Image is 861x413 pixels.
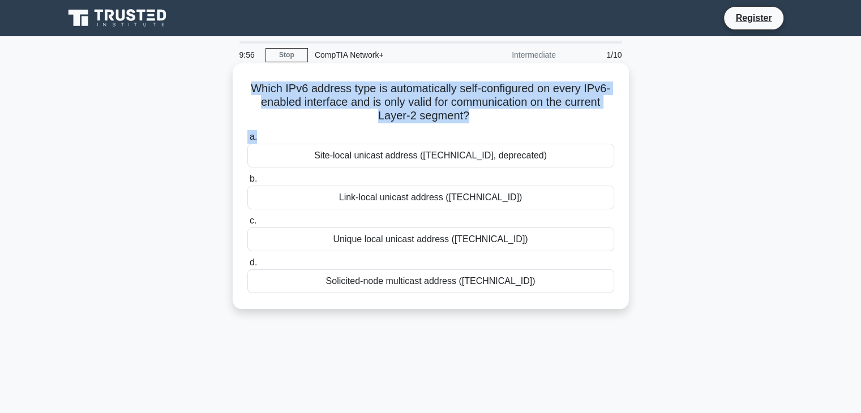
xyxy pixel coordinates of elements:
[250,132,257,141] span: a.
[265,48,308,62] a: Stop
[246,81,615,123] h5: Which IPv6 address type is automatically self-configured on every IPv6-enabled interface and is o...
[247,227,614,251] div: Unique local unicast address ([TECHNICAL_ID])
[250,257,257,267] span: d.
[247,144,614,167] div: Site-local unicast address ([TECHNICAL_ID], deprecated)
[308,44,464,66] div: CompTIA Network+
[250,216,256,225] span: c.
[250,174,257,183] span: b.
[247,269,614,293] div: Solicited-node multicast address ([TECHNICAL_ID])
[247,186,614,209] div: Link-local unicast address ([TECHNICAL_ID])
[233,44,265,66] div: 9:56
[464,44,563,66] div: Intermediate
[563,44,629,66] div: 1/10
[729,11,778,25] a: Register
